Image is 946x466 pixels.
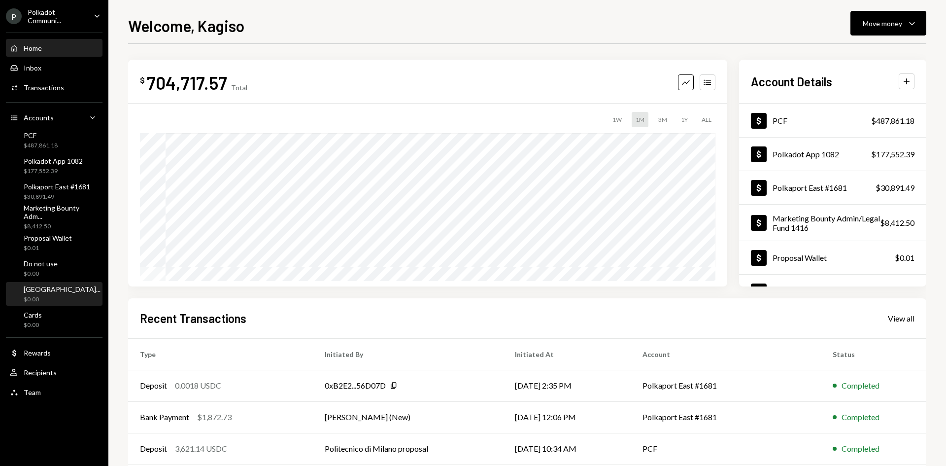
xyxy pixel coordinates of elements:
div: $177,552.39 [871,148,914,160]
div: View all [888,314,914,323]
a: Transactions [6,78,102,96]
div: $30,891.49 [24,193,90,201]
div: Marketing Bounty Admin/Legal Fund 1416 [773,214,880,232]
div: ALL [698,112,715,127]
a: Proposal Wallet$0.01 [739,241,926,274]
button: Move money [850,11,926,36]
td: [DATE] 2:35 PM [503,370,631,401]
td: Politecnico di Milano proposal [313,433,503,465]
div: Do not use [24,259,58,268]
div: $8,412.50 [24,222,99,231]
a: Proposal Wallet$0.01 [6,231,102,254]
div: 3M [654,112,671,127]
div: Polkadot App 1082 [773,149,839,159]
a: Inbox [6,59,102,76]
div: Recipients [24,368,57,377]
div: $0.01 [24,244,72,252]
div: Total [231,83,247,92]
td: [DATE] 12:06 PM [503,401,631,433]
td: [PERSON_NAME] (New) [313,401,503,433]
th: Account [631,338,821,370]
a: View all [888,313,914,323]
a: Team [6,383,102,401]
a: Marketing Bounty Adm...$8,412.50 [6,205,102,229]
div: 704,717.57 [147,72,227,94]
div: Move money [863,18,902,29]
td: PCF [631,433,821,465]
div: $30,891.49 [876,182,914,194]
div: Proposal Wallet [24,234,72,242]
div: $0.00 [24,295,101,304]
div: Team [24,388,41,396]
div: Polkaport East #1681 [773,183,847,192]
a: PCF$487,861.18 [6,128,102,152]
a: Home [6,39,102,57]
h1: Welcome, Kagiso [128,16,244,36]
a: Marketing Bounty Admin/Legal Fund 1416$8,412.50 [739,205,926,241]
div: 3,621.14 USDC [175,443,227,455]
a: Do not use$0.00 [6,256,102,280]
a: Polkadot App 1082$177,552.39 [739,138,926,171]
a: $0.00 [739,275,926,308]
div: Accounts [24,113,54,122]
div: Completed [842,380,879,392]
div: 1Y [677,112,692,127]
div: Completed [842,443,879,455]
div: Polkadot App 1082 [24,157,83,165]
th: Initiated By [313,338,503,370]
div: Proposal Wallet [773,253,827,262]
div: PCF [773,116,787,125]
div: P [6,8,22,24]
th: Type [128,338,313,370]
div: $ [140,75,145,85]
th: Initiated At [503,338,631,370]
h2: Account Details [751,73,832,90]
a: Cards$0.00 [6,308,102,331]
div: Deposit [140,443,167,455]
div: $177,552.39 [24,167,83,176]
div: Inbox [24,64,41,72]
h2: Recent Transactions [140,310,246,326]
div: Transactions [24,83,64,92]
div: 1W [608,112,626,127]
a: Accounts [6,108,102,126]
div: Polkadot Communi... [28,8,86,25]
a: Polkaport East #1681$30,891.49 [6,179,102,203]
div: Deposit [140,380,167,392]
div: $487,861.18 [24,142,58,150]
div: Home [24,44,42,52]
div: $0.01 [895,252,914,264]
div: Polkaport East #1681 [24,182,90,191]
div: 0xB2E2...56D07D [325,380,386,392]
a: [GEOGRAPHIC_DATA]...$0.00 [6,282,104,306]
div: Rewards [24,349,51,357]
th: Status [821,338,926,370]
td: Polkaport East #1681 [631,370,821,401]
a: PCF$487,861.18 [739,104,926,137]
td: Polkaport East #1681 [631,401,821,433]
a: Polkaport East #1681$30,891.49 [739,171,926,204]
div: $0.00 [24,270,58,278]
div: Bank Payment [140,411,189,423]
div: Completed [842,411,879,423]
div: Cards [24,311,42,319]
a: Polkadot App 1082$177,552.39 [6,154,102,178]
td: [DATE] 10:34 AM [503,433,631,465]
div: $0.00 [895,286,914,297]
div: $0.00 [24,321,42,329]
a: Rewards [6,344,102,361]
div: $1,872.73 [197,411,232,423]
div: $8,412.50 [880,217,914,229]
div: 1M [632,112,648,127]
div: $487,861.18 [871,115,914,127]
div: Marketing Bounty Adm... [24,204,99,220]
div: PCF [24,131,58,140]
div: 0.0018 USDC [175,380,221,392]
a: Recipients [6,363,102,381]
div: [GEOGRAPHIC_DATA]... [24,285,101,293]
